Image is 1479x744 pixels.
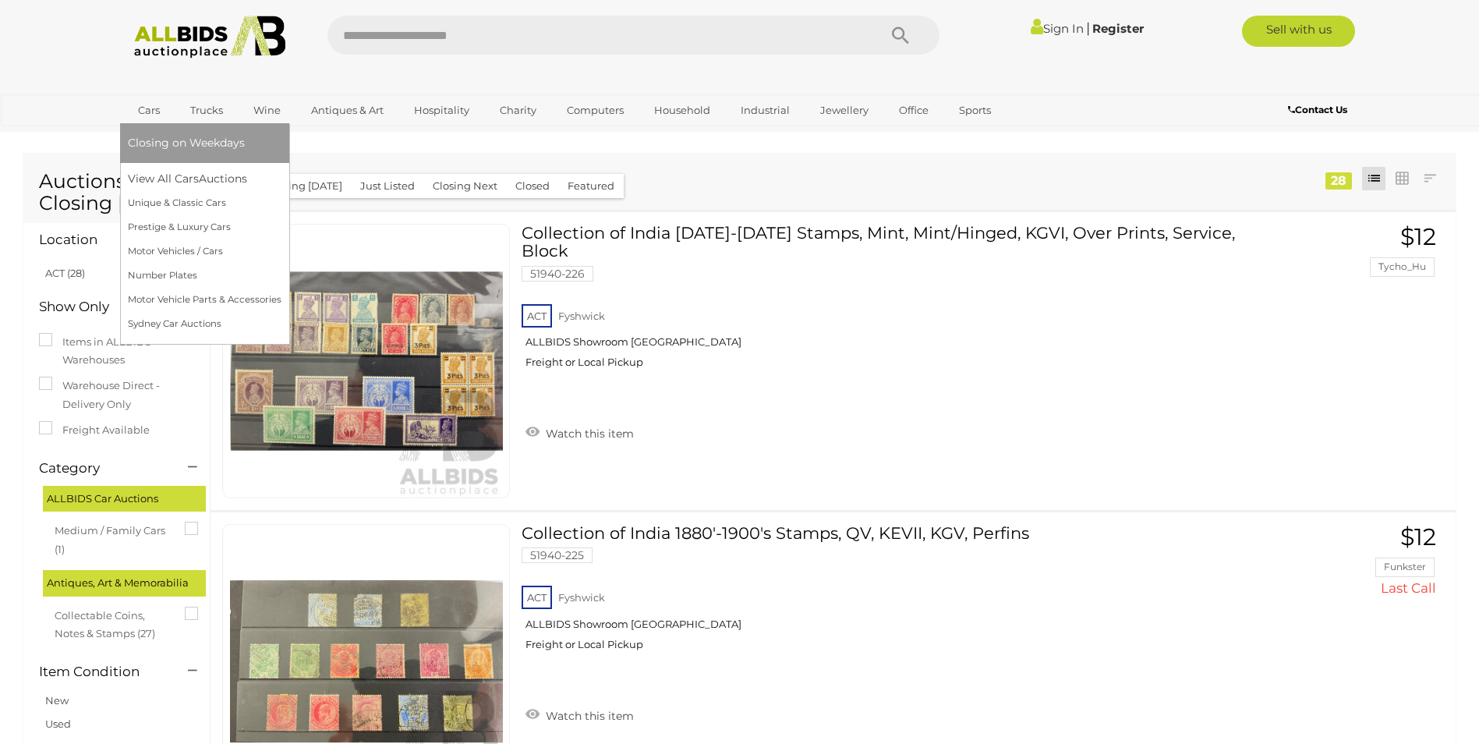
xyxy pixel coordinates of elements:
[810,97,879,123] a: Jewellery
[533,224,1237,381] a: Collection of India [DATE]-[DATE] Stamps, Mint, Mint/Hinged, KGVI, Over Prints, Service, Block 51...
[1031,21,1084,36] a: Sign In
[39,299,165,314] h4: Show Only
[39,171,194,214] h1: Auctions Closing [DATE]
[301,97,394,123] a: Antiques & Art
[126,16,295,58] img: Allbids.com.au
[557,97,634,123] a: Computers
[1086,19,1090,37] span: |
[542,709,634,723] span: Watch this item
[1325,172,1352,190] div: 28
[1092,21,1144,36] a: Register
[644,97,720,123] a: Household
[1260,524,1440,608] a: $12 Funkster Last Call
[39,664,165,679] h4: Item Condition
[889,97,939,123] a: Office
[43,486,206,512] div: ALLBIDS Car Auctions
[423,174,507,198] button: Closing Next
[862,16,939,55] button: Search
[558,174,624,198] button: Featured
[258,174,352,198] button: Closing [DATE]
[39,377,194,413] label: Warehouse Direct - Delivery Only
[1260,224,1440,292] a: $12 Tycho_Hu
[1288,101,1351,119] a: Contact Us
[45,694,69,707] a: New
[128,97,170,123] a: Cars
[39,461,165,476] h4: Category
[542,427,634,441] span: Watch this item
[180,97,233,123] a: Trucks
[949,97,1001,123] a: Sports
[522,420,638,444] a: Watch this item
[55,603,172,643] span: Collectable Coins, Notes & Stamps (27)
[404,97,479,123] a: Hospitality
[43,570,206,596] div: Antiques, Art & Memorabilia
[230,225,503,498] img: 51940-226a.jpeg
[1288,104,1347,115] b: Contact Us
[731,97,800,123] a: Industrial
[506,174,559,198] button: Closed
[39,421,150,439] label: Freight Available
[45,717,71,730] a: Used
[490,97,547,123] a: Charity
[533,524,1237,663] a: Collection of India 1880'-1900's Stamps, QV, KEVII, KGV, Perfins 51940-225 ACT Fyshwick ALLBIDS S...
[45,267,85,279] a: ACT (28)
[351,174,424,198] button: Just Listed
[243,97,291,123] a: Wine
[1400,523,1436,551] span: $12
[55,518,172,558] span: Medium / Family Cars (1)
[39,333,194,370] label: Items in ALLBIDS Warehouses
[522,703,638,726] a: Watch this item
[39,232,165,247] h4: Location
[1400,222,1436,251] span: $12
[1242,16,1355,47] a: Sell with us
